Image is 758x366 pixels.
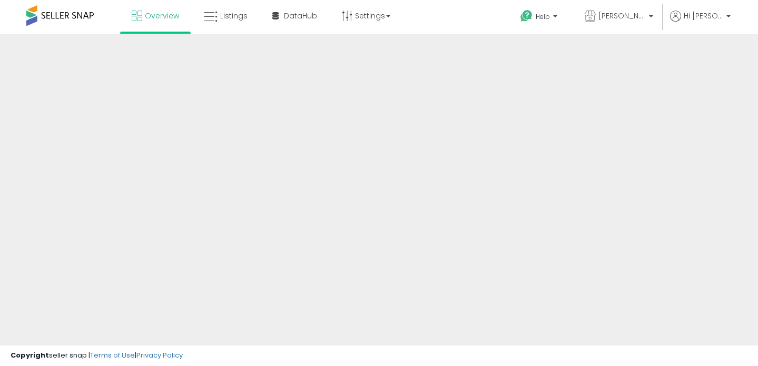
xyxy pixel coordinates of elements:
[684,11,723,21] span: Hi [PERSON_NAME]
[136,350,183,360] a: Privacy Policy
[536,12,550,21] span: Help
[220,11,248,21] span: Listings
[11,351,183,361] div: seller snap | |
[670,11,731,34] a: Hi [PERSON_NAME]
[11,350,49,360] strong: Copyright
[145,11,179,21] span: Overview
[284,11,317,21] span: DataHub
[598,11,646,21] span: [PERSON_NAME] Beauty
[520,9,533,23] i: Get Help
[90,350,135,360] a: Terms of Use
[512,2,568,34] a: Help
